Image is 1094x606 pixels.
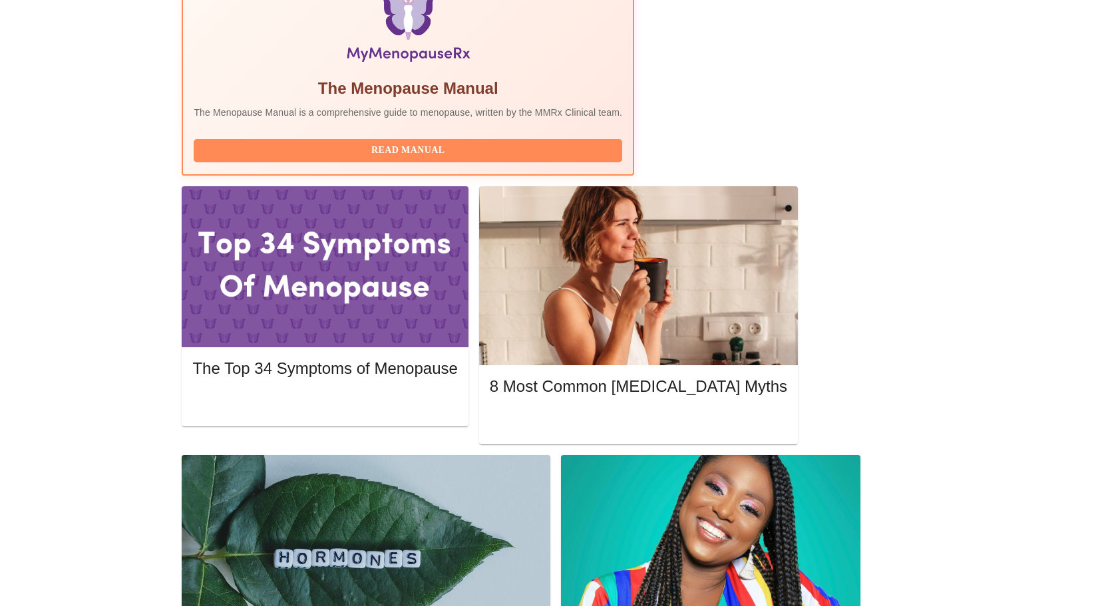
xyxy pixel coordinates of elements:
button: Read More [192,391,457,414]
h5: The Menopause Manual [194,78,622,99]
p: The Menopause Manual is a comprehensive guide to menopause, written by the MMRx Clinical team. [194,106,622,119]
a: Read More [192,396,460,407]
button: Read Manual [194,139,622,162]
a: Read Manual [194,144,626,155]
a: Read More [490,414,791,426]
h5: The Top 34 Symptoms of Menopause [192,358,457,379]
span: Read More [206,394,444,411]
button: Read More [490,410,787,433]
h5: 8 Most Common [MEDICAL_DATA] Myths [490,376,787,397]
span: Read Manual [207,142,609,159]
span: Read More [503,413,774,430]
